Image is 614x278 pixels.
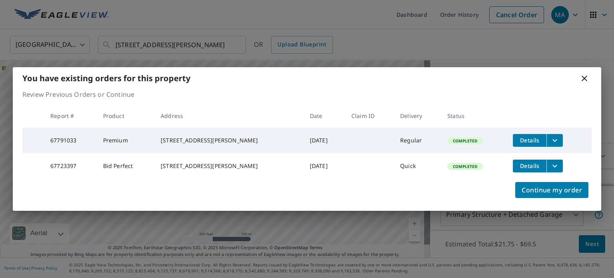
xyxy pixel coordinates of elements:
[394,153,441,179] td: Quick
[522,184,582,196] span: Continue my order
[513,134,546,147] button: detailsBtn-67791033
[22,73,190,84] b: You have existing orders for this property
[44,128,97,153] td: 67791033
[441,104,506,128] th: Status
[546,160,563,172] button: filesDropdownBtn-67723397
[518,162,542,170] span: Details
[44,153,97,179] td: 67723397
[44,104,97,128] th: Report #
[546,134,563,147] button: filesDropdownBtn-67791033
[303,104,345,128] th: Date
[513,160,546,172] button: detailsBtn-67723397
[22,90,592,99] p: Review Previous Orders or Continue
[345,104,394,128] th: Claim ID
[303,128,345,153] td: [DATE]
[448,138,482,144] span: Completed
[97,104,154,128] th: Product
[154,104,303,128] th: Address
[515,182,588,198] button: Continue my order
[518,136,542,144] span: Details
[97,153,154,179] td: Bid Perfect
[161,162,297,170] div: [STREET_ADDRESS][PERSON_NAME]
[394,128,441,153] td: Regular
[161,136,297,144] div: [STREET_ADDRESS][PERSON_NAME]
[448,164,482,169] span: Completed
[303,153,345,179] td: [DATE]
[97,128,154,153] td: Premium
[394,104,441,128] th: Delivery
